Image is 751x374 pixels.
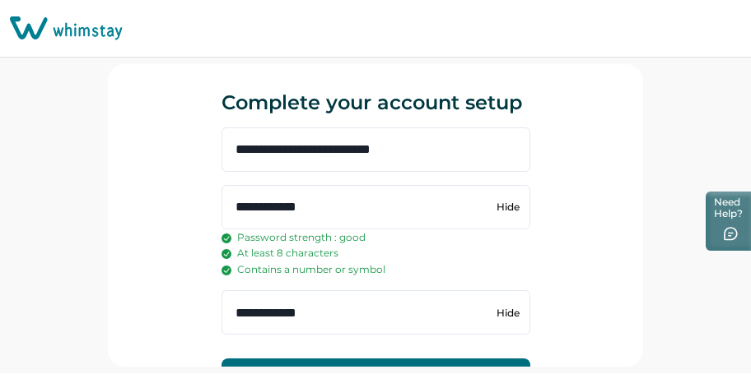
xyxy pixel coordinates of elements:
button: Hide [495,194,521,220]
p: At least 8 characters [222,245,530,261]
p: Contains a number or symbol [222,261,530,278]
p: Password strength : good [222,229,530,246]
p: Complete your account setup [222,64,530,114]
button: Hide [495,299,521,326]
